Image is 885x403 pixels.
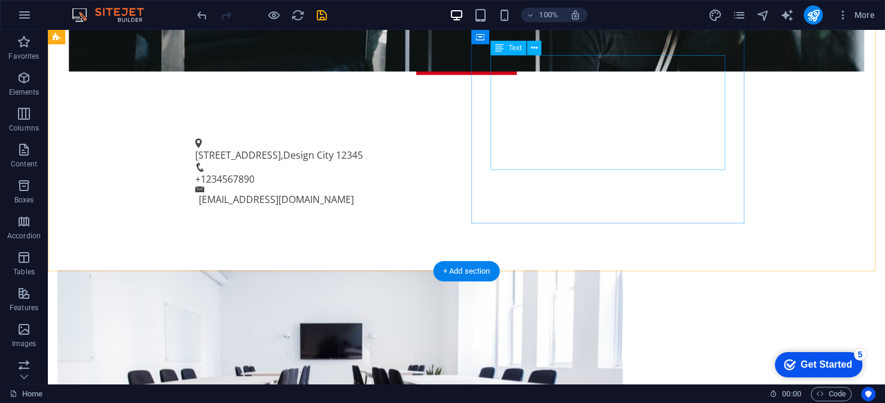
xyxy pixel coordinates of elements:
[780,8,794,22] button: text_generator
[10,387,43,401] a: Click to cancel selection. Double-click to open Pages
[89,2,101,14] div: 5
[9,123,39,133] p: Columns
[195,8,209,22] i: Undo: Edit headline (Ctrl+Z)
[35,13,87,24] div: Get Started
[811,387,851,401] button: Code
[790,389,792,398] span: :
[708,8,722,22] i: Design (Ctrl+Alt+Y)
[7,231,41,241] p: Accordion
[570,10,581,20] i: On resize automatically adjust zoom level to fit chosen device.
[69,8,159,22] img: Editor Logo
[314,8,329,22] button: save
[10,6,97,31] div: Get Started 5 items remaining, 0% complete
[8,51,39,61] p: Favorites
[806,8,820,22] i: Publish
[756,8,769,22] i: Navigator
[832,5,880,25] button: More
[147,143,207,156] span: +1234567890
[521,8,563,22] button: 100%
[12,339,37,349] p: Images
[147,118,680,132] p: ,
[434,261,500,281] div: + Add section
[147,119,233,132] span: [STREET_ADDRESS]
[732,8,745,22] i: Pages (Ctrl+Alt+S)
[782,387,801,401] span: 00 00
[539,8,558,22] h6: 100%
[769,387,801,401] h6: Session time
[315,8,329,22] i: Save (Ctrl+S)
[780,8,793,22] i: AI Writer
[13,267,35,277] p: Tables
[9,87,40,97] p: Elements
[151,163,306,176] a: [EMAIL_ADDRESS][DOMAIN_NAME]
[290,8,305,22] button: reload
[732,8,746,22] button: pages
[861,387,875,401] button: Usercentrics
[804,5,823,25] button: publish
[10,303,38,313] p: Features
[756,8,770,22] button: navigator
[266,8,281,22] button: Click here to leave preview mode and continue editing
[288,119,315,132] span: 12345
[14,195,34,205] p: Boxes
[837,9,875,21] span: More
[291,8,305,22] i: Reload page
[708,8,722,22] button: design
[235,119,286,132] span: Design City
[195,8,209,22] button: undo
[816,387,846,401] span: Code
[11,159,37,169] p: Content
[508,44,522,51] span: Text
